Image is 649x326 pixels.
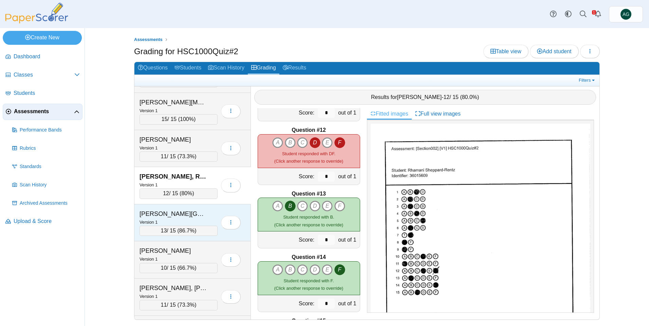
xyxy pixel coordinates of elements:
i: F [334,264,345,275]
div: / 15 ( ) [140,300,218,310]
img: PaperScorer [3,3,71,23]
i: A [272,264,283,275]
span: Add student [537,48,571,54]
a: Classes [3,67,82,83]
div: / 15 ( ) [140,188,218,199]
i: D [310,137,320,148]
div: / 15 ( ) [140,114,218,124]
a: Assessments [3,104,82,120]
small: (Click another response to override) [274,215,343,227]
span: 12 [163,190,169,196]
a: Results [279,62,310,75]
i: B [285,201,296,211]
span: Upload & Score [14,218,80,225]
span: 100% [180,116,194,122]
span: 13 [161,228,167,233]
i: B [285,137,296,148]
small: (Click another response to override) [274,278,343,291]
span: Asena Goren [620,9,631,20]
i: A [272,201,283,211]
span: Student responded with B. [283,215,334,220]
a: Scan History [10,177,82,193]
div: Results for - / 15 ( ) [254,90,596,105]
b: Question #15 [292,317,326,325]
span: Rubrics [20,145,80,152]
div: out of 1 [336,231,359,248]
i: E [322,137,333,148]
span: 86.7% [179,228,194,233]
span: Classes [14,71,74,79]
b: Question #14 [292,253,326,261]
span: 73.3% [179,154,194,159]
span: Asena Goren [623,12,629,17]
span: 11 [161,302,167,308]
small: Version 1 [140,182,157,187]
div: [PERSON_NAME] [140,246,207,255]
span: 80.0% [462,94,477,100]
div: [PERSON_NAME], [PERSON_NAME] [140,284,207,292]
div: Score: [258,231,316,248]
div: Score: [258,168,316,185]
a: Students [3,85,82,102]
div: out of 1 [336,295,359,312]
span: 73.3% [179,302,194,308]
b: Question #13 [292,190,326,198]
div: [PERSON_NAME] [140,135,207,144]
a: Fitted images [367,108,412,120]
i: D [310,264,320,275]
span: Assessments [14,108,74,115]
span: 80% [181,190,192,196]
a: Full view images [412,108,464,120]
a: Archived Assessments [10,195,82,211]
a: Standards [10,159,82,175]
a: PaperScorer [3,19,71,24]
a: Alerts [591,7,606,22]
small: (Click another response to override) [274,151,343,164]
div: [PERSON_NAME], Rhamani [140,172,207,181]
a: Assessments [132,36,164,44]
b: Question #12 [292,126,326,134]
small: Version 1 [140,257,157,262]
small: Version 1 [140,145,157,150]
span: 66.7% [179,265,194,271]
div: / 15 ( ) [140,263,218,273]
div: [PERSON_NAME][MEDICAL_DATA] [140,98,207,107]
a: Upload & Score [3,213,82,230]
i: C [297,137,308,148]
a: Asena Goren [609,6,643,22]
span: Assessments [134,37,163,42]
i: F [334,137,345,148]
div: / 15 ( ) [140,151,218,162]
small: Version 1 [140,294,157,299]
a: Filters [577,77,598,84]
span: Student responded with DF. [282,151,335,156]
div: Score: [258,104,316,121]
span: Dashboard [14,53,80,60]
div: out of 1 [336,104,359,121]
small: Version 1 [140,220,157,225]
small: Version 1 [140,108,157,113]
div: [PERSON_NAME][GEOGRAPHIC_DATA] [140,209,207,218]
span: Students [14,89,80,97]
a: Dashboard [3,49,82,65]
a: Rubrics [10,140,82,157]
i: A [272,137,283,148]
a: Questions [134,62,171,75]
a: Grading [248,62,279,75]
i: B [285,264,296,275]
span: Archived Assessments [20,200,80,207]
span: 11 [161,154,167,159]
span: 12 [443,94,449,100]
span: Performance Bands [20,127,80,134]
h1: Grading for HSC1000Quiz#2 [134,46,238,57]
a: Table view [483,45,529,58]
i: C [297,201,308,211]
span: [PERSON_NAME] [397,94,442,100]
i: C [297,264,308,275]
i: E [322,201,333,211]
i: E [322,264,333,275]
div: out of 1 [336,168,359,185]
span: Student responded with F. [284,278,334,283]
span: Scan History [20,182,80,188]
span: Table view [490,48,521,54]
